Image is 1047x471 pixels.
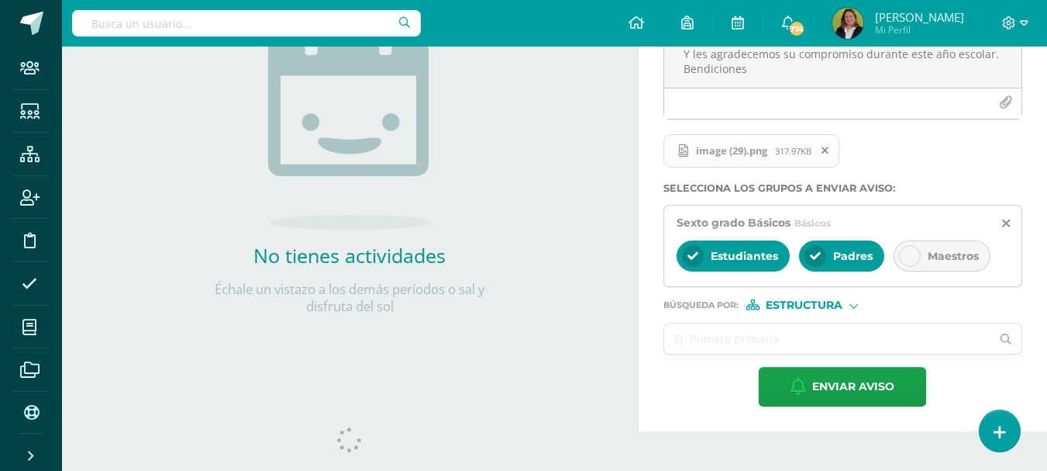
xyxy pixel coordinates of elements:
span: Maestros [928,249,979,263]
img: a164061a65f1df25e60207af94843a26.png [832,8,863,39]
img: no_activities.png [268,11,431,230]
h2: No tienes actividades [195,242,505,268]
textarea: Queridos Padres de Familia,hemos tenido un año lleno de aprendizajes y bendiciones , por esa razó... [664,10,1021,88]
span: Básicos [794,217,831,229]
span: Sexto grado Básicos [677,216,790,230]
span: Estructura [766,301,842,310]
span: [PERSON_NAME] [875,9,964,25]
input: Busca un usuario... [72,10,421,36]
span: 774 [788,20,805,37]
span: image (29).png [688,144,775,157]
span: Enviar aviso [812,368,894,406]
span: image (29).png [663,134,839,168]
span: Padres [833,249,873,263]
span: 317.97KB [775,145,811,157]
span: Remover archivo [812,142,839,159]
div: [object Object] [746,300,863,310]
span: Estudiantes [711,249,778,263]
input: Ej. Primero primaria [664,324,991,354]
p: Échale un vistazo a los demás períodos o sal y disfruta del sol [195,281,505,315]
label: Selecciona los grupos a enviar aviso : [663,182,1022,194]
button: Enviar aviso [759,367,926,407]
span: Búsqueda por : [663,301,739,310]
span: Mi Perfil [875,23,964,36]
